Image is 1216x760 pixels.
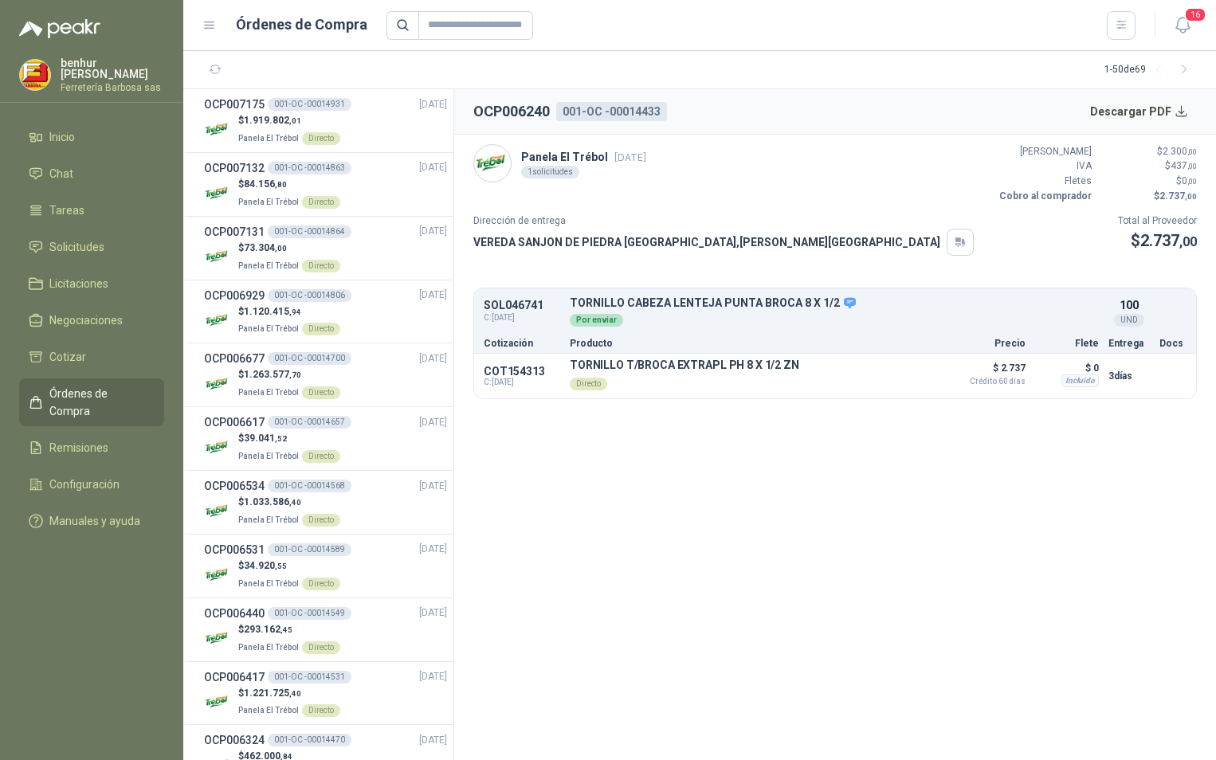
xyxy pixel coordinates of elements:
[1108,366,1150,386] p: 3 días
[204,688,232,716] img: Company Logo
[1159,339,1187,348] p: Docs
[1187,147,1197,156] span: ,00
[289,308,301,316] span: ,94
[289,116,301,125] span: ,01
[570,339,936,348] p: Producto
[238,643,299,652] span: Panela El Trébol
[1187,177,1197,186] span: ,00
[1104,57,1197,83] div: 1 - 50 de 69
[244,178,287,190] span: 84.156
[1101,174,1197,189] p: $
[1118,229,1197,253] p: $
[484,300,560,311] p: SOL046741
[280,625,292,634] span: ,45
[204,287,265,304] h3: OCP006929
[419,351,447,366] span: [DATE]
[289,498,301,507] span: ,40
[302,704,340,717] div: Directo
[238,304,340,319] p: $
[289,689,301,698] span: ,40
[1114,314,1144,327] div: UND
[49,202,84,219] span: Tareas
[996,144,1092,159] p: [PERSON_NAME]
[419,605,447,621] span: [DATE]
[204,159,265,177] h3: OCP007132
[204,413,447,464] a: OCP006617001-OC -00014657[DATE] Company Logo$39.041,52Panela El TrébolDirecto
[268,352,351,365] div: 001-OC -00014700
[419,415,447,430] span: [DATE]
[19,506,164,536] a: Manuales y ayuda
[238,686,340,701] p: $
[204,116,232,143] img: Company Logo
[268,225,351,238] div: 001-OC -00014864
[474,145,511,182] img: Company Logo
[268,480,351,492] div: 001-OC -00014568
[484,339,560,348] p: Cotización
[244,369,301,380] span: 1.263.577
[302,196,340,209] div: Directo
[20,60,50,90] img: Company Logo
[302,323,340,335] div: Directo
[244,688,301,699] span: 1.221.725
[268,162,351,174] div: 001-OC -00014863
[1081,96,1198,127] button: Descargar PDF
[996,159,1092,174] p: IVA
[204,223,447,273] a: OCP007131001-OC -00014864[DATE] Company Logo$73.304,00Panela El TrébolDirecto
[204,497,232,525] img: Company Logo
[473,233,940,251] p: VEREDA SANJON DE PIEDRA [GEOGRAPHIC_DATA] , [PERSON_NAME][GEOGRAPHIC_DATA]
[1168,11,1197,40] button: 16
[19,469,164,499] a: Configuración
[268,289,351,302] div: 001-OC -00014806
[244,560,287,571] span: 34.920
[1035,358,1099,378] p: $ 0
[204,668,447,719] a: OCP006417001-OC -00014531[DATE] Company Logo$1.221.725,40Panela El TrébolDirecto
[19,433,164,463] a: Remisiones
[244,624,292,635] span: 293.162
[238,177,340,192] p: $
[302,260,340,272] div: Directo
[473,100,550,123] h2: OCP006240
[419,97,447,112] span: [DATE]
[204,605,265,622] h3: OCP006440
[302,641,340,654] div: Directo
[1108,339,1150,348] p: Entrega
[204,625,232,652] img: Company Logo
[238,431,340,446] p: $
[204,350,265,367] h3: OCP006677
[275,434,287,443] span: ,52
[1101,144,1197,159] p: $
[570,378,607,390] div: Directo
[419,479,447,494] span: [DATE]
[1061,374,1099,387] div: Incluido
[204,561,232,589] img: Company Logo
[302,450,340,463] div: Directo
[570,296,1099,311] p: TORNILLO CABEZA LENTEJA PUNTA BROCA 8 X 1/2
[244,242,287,253] span: 73.304
[1182,175,1197,186] span: 0
[49,311,123,329] span: Negociaciones
[19,19,100,38] img: Logo peakr
[204,223,265,241] h3: OCP007131
[204,731,265,749] h3: OCP006324
[484,365,560,378] p: COT154313
[61,57,164,80] p: benhur [PERSON_NAME]
[570,358,799,371] p: TORNILLO T/BROCA EXTRAPL PH 8 X 1/2 ZN
[275,562,287,570] span: ,55
[1163,146,1197,157] span: 2.300
[419,542,447,557] span: [DATE]
[204,159,447,210] a: OCP007132001-OC -00014863[DATE] Company Logo$84.156,80Panela El TrébolDirecto
[204,541,265,558] h3: OCP006531
[302,578,340,590] div: Directo
[244,496,301,507] span: 1.033.586
[238,367,340,382] p: $
[204,668,265,686] h3: OCP006417
[289,370,301,379] span: ,70
[238,113,340,128] p: $
[268,543,351,556] div: 001-OC -00014589
[521,148,646,166] p: Panela El Trébol
[19,195,164,225] a: Tareas
[204,433,232,461] img: Company Logo
[238,515,299,524] span: Panela El Trébol
[996,174,1092,189] p: Fletes
[1035,339,1099,348] p: Flete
